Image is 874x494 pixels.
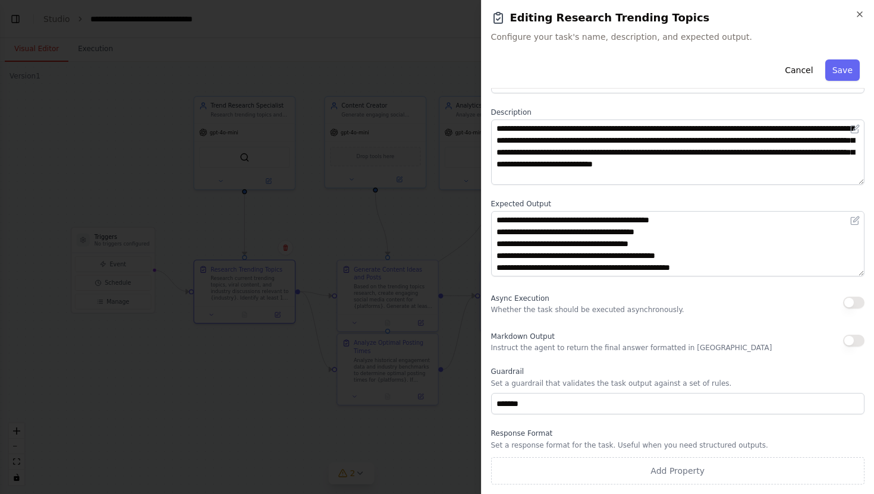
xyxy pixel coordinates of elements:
button: Save [825,59,860,81]
p: Instruct the agent to return the final answer formatted in [GEOGRAPHIC_DATA] [491,343,772,353]
span: Configure your task's name, description, and expected output. [491,31,865,43]
label: Description [491,108,865,117]
span: Async Execution [491,294,549,303]
p: Set a guardrail that validates the task output against a set of rules. [491,379,865,388]
span: Markdown Output [491,332,555,341]
button: Cancel [778,59,820,81]
button: Open in editor [848,122,862,136]
button: Add Property [491,457,865,484]
p: Whether the task should be executed asynchronously. [491,305,684,314]
p: Set a response format for the task. Useful when you need structured outputs. [491,440,865,450]
label: Guardrail [491,367,865,376]
h2: Editing Research Trending Topics [491,10,865,26]
label: Response Format [491,429,865,438]
label: Expected Output [491,199,865,209]
button: Open in editor [848,213,862,228]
